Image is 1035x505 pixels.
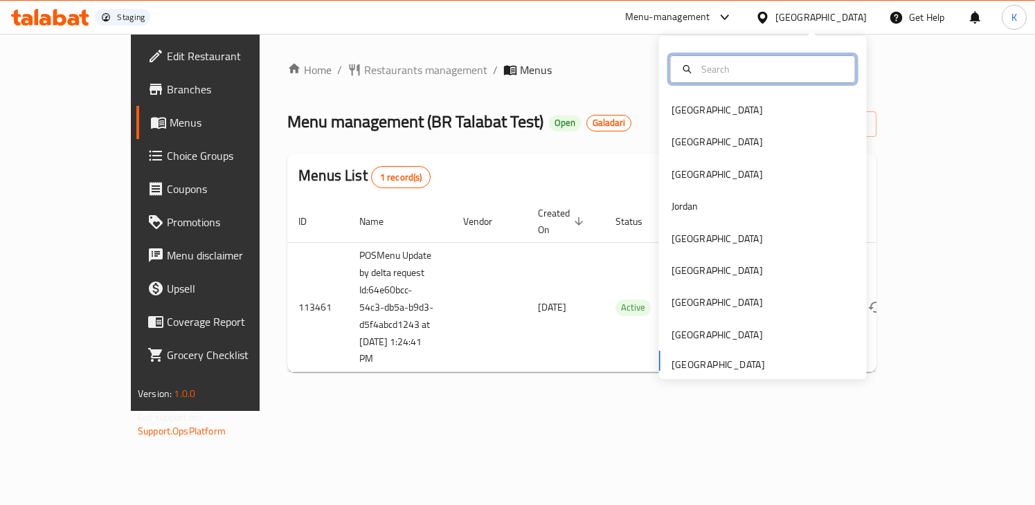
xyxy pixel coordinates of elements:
a: Coupons [136,172,304,205]
span: Upsell [167,280,293,297]
div: Jordan [672,199,699,214]
input: Search [696,62,847,77]
span: Active [615,300,651,315]
h2: Menus List [298,165,431,188]
div: [GEOGRAPHIC_DATA] [672,102,763,118]
span: 1.0.0 [174,385,195,403]
span: Status [615,213,660,230]
nav: breadcrumb [287,62,876,78]
span: Grocery Checklist [167,347,293,363]
a: Home [287,62,332,78]
span: Menus [520,62,552,78]
span: Vendor [463,213,510,230]
span: Galadari [587,117,631,129]
div: [GEOGRAPHIC_DATA] [672,263,763,278]
span: 1 record(s) [372,171,431,184]
span: Menu disclaimer [167,247,293,264]
div: [GEOGRAPHIC_DATA] [672,295,763,310]
a: Menu disclaimer [136,239,304,272]
span: ID [298,213,325,230]
button: Change Status [859,291,892,324]
span: Edit Restaurant [167,48,293,64]
span: Get support on: [138,408,201,426]
span: Choice Groups [167,147,293,164]
a: Upsell [136,272,304,305]
span: Name [359,213,402,230]
a: Choice Groups [136,139,304,172]
span: Branches [167,81,293,98]
div: [GEOGRAPHIC_DATA] [672,231,763,246]
span: K [1011,10,1017,25]
div: Staging [117,12,145,23]
span: Menu management ( BR Talabat Test ) [287,106,543,137]
span: [DATE] [538,298,566,316]
a: Grocery Checklist [136,338,304,371]
div: Menu-management [625,9,710,26]
a: Branches [136,73,304,106]
div: [GEOGRAPHIC_DATA] [775,10,867,25]
span: Coupons [167,181,293,197]
td: POSMenu Update by delta request Id:64e60bcc-54c3-db5a-b9d3-d5f4abcd1243 at [DATE] 1:24:41 PM [348,242,452,372]
div: Open [549,115,581,131]
td: 113461 [287,242,348,372]
a: Coverage Report [136,305,304,338]
span: Promotions [167,214,293,230]
span: Version: [138,385,172,403]
a: Restaurants management [348,62,487,78]
div: [GEOGRAPHIC_DATA] [672,327,763,342]
span: Menus [170,114,293,131]
li: / [493,62,498,78]
a: Menus [136,106,304,139]
a: Edit Restaurant [136,39,304,73]
li: / [337,62,342,78]
span: Coverage Report [167,313,293,330]
a: Promotions [136,205,304,239]
table: enhanced table [287,201,970,373]
div: Total records count [371,166,431,188]
div: [GEOGRAPHIC_DATA] [672,134,763,149]
a: Support.OpsPlatform [138,422,226,440]
span: Created On [538,205,588,238]
span: Restaurants management [364,62,487,78]
div: [GEOGRAPHIC_DATA] [672,167,763,182]
span: Open [549,117,581,129]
